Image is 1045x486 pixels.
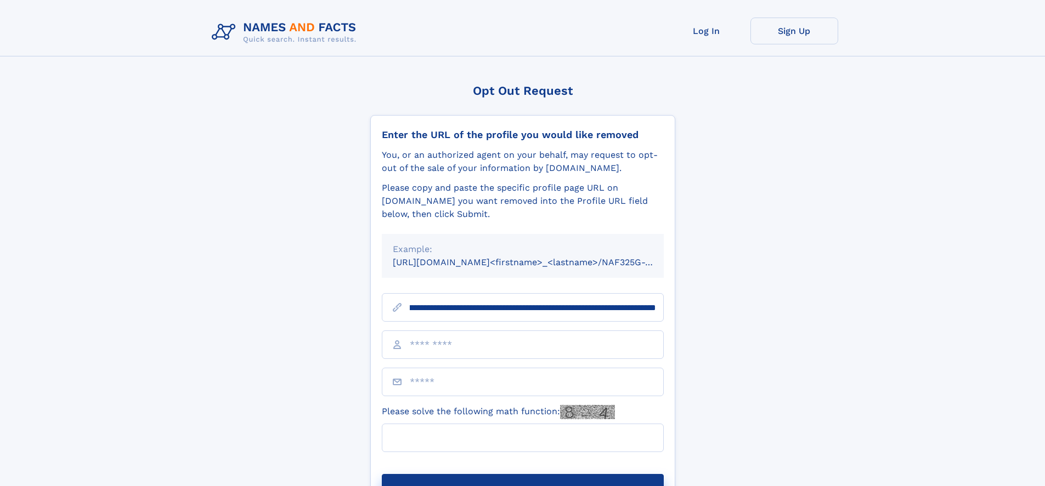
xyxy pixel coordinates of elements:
[370,84,675,98] div: Opt Out Request
[663,18,750,44] a: Log In
[382,148,664,175] div: You, or an authorized agent on your behalf, may request to opt-out of the sale of your informatio...
[393,257,685,267] small: [URL][DOMAIN_NAME]<firstname>_<lastname>/NAF325G-xxxxxxxx
[382,129,664,141] div: Enter the URL of the profile you would like removed
[382,405,615,419] label: Please solve the following math function:
[750,18,838,44] a: Sign Up
[382,181,664,221] div: Please copy and paste the specific profile page URL on [DOMAIN_NAME] you want removed into the Pr...
[207,18,365,47] img: Logo Names and Facts
[393,243,653,256] div: Example:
